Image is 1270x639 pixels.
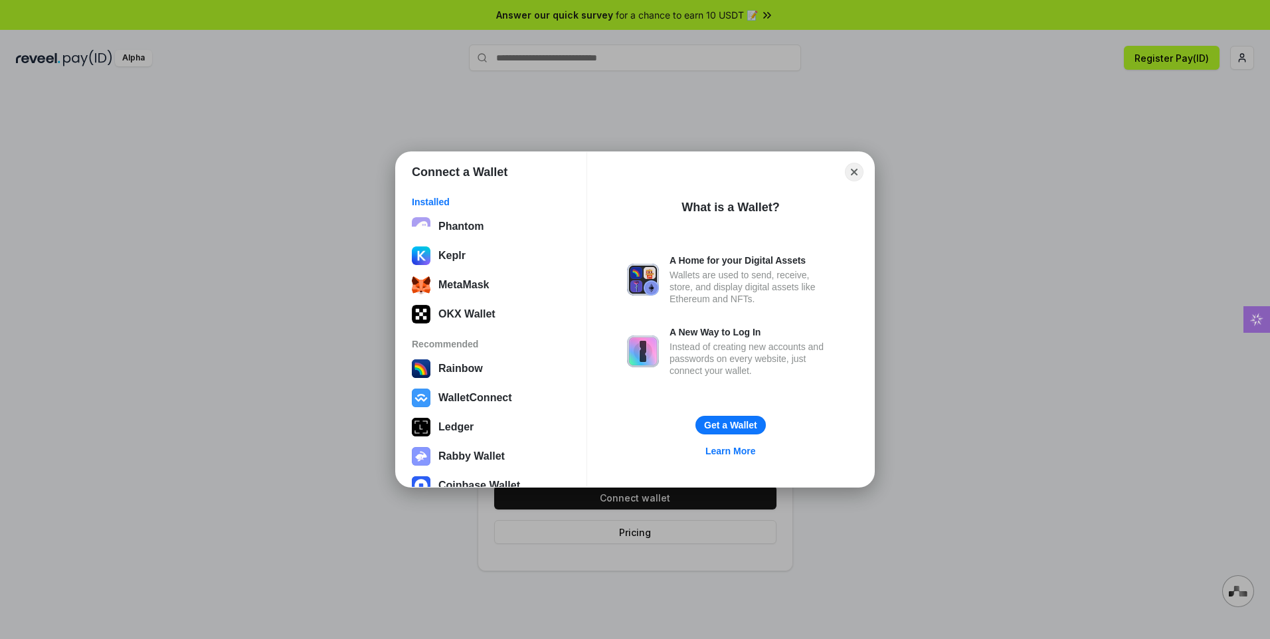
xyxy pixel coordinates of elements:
img: svg+xml,%3Csvg%20width%3D%2228%22%20height%3D%2228%22%20viewBox%3D%220%200%2028%2028%22%20fill%3D... [412,476,430,495]
div: Rainbow [438,363,483,375]
div: What is a Wallet? [681,199,779,215]
button: Close [845,163,863,181]
div: Get a Wallet [704,419,757,431]
div: Ledger [438,421,474,433]
button: Rabby Wallet [408,443,575,470]
img: svg+xml,%3Csvg%20xmlns%3D%22http%3A%2F%2Fwww.w3.org%2F2000%2Fsvg%22%20width%3D%2228%22%20height%3... [412,418,430,436]
button: WalletConnect [408,385,575,411]
div: A New Way to Log In [670,326,834,338]
div: Rabby Wallet [438,450,505,462]
a: Learn More [697,442,763,460]
div: Installed [412,196,571,208]
div: Instead of creating new accounts and passwords on every website, just connect your wallet. [670,341,834,377]
button: MetaMask [408,272,575,298]
div: Keplr [438,250,466,262]
img: svg+xml,%3Csvg%20width%3D%2228%22%20height%3D%2228%22%20viewBox%3D%220%200%2028%2028%22%20fill%3D... [412,389,430,407]
button: Ledger [408,414,575,440]
img: svg+xml,%3Csvg%20xmlns%3D%22http%3A%2F%2Fwww.w3.org%2F2000%2Fsvg%22%20fill%3D%22none%22%20viewBox... [627,264,659,296]
div: Phantom [438,221,484,232]
button: Get a Wallet [695,416,766,434]
div: OKX Wallet [438,308,496,320]
img: svg+xml,%3Csvg%20width%3D%22120%22%20height%3D%22120%22%20viewBox%3D%220%200%20120%20120%22%20fil... [412,359,430,378]
img: svg+xml,%3Csvg%20xmlns%3D%22http%3A%2F%2Fwww.w3.org%2F2000%2Fsvg%22%20fill%3D%22none%22%20viewBox... [627,335,659,367]
button: Phantom [408,213,575,240]
div: Wallets are used to send, receive, store, and display digital assets like Ethereum and NFTs. [670,269,834,305]
img: svg+xml,%3Csvg%20xmlns%3D%22http%3A%2F%2Fwww.w3.org%2F2000%2Fsvg%22%20fill%3D%22none%22%20viewBox... [412,447,430,466]
div: Learn More [705,445,755,457]
button: Rainbow [408,355,575,382]
button: Coinbase Wallet [408,472,575,499]
img: epq2vO3P5aLWl15yRS7Q49p1fHTx2Sgh99jU3kfXv7cnPATIVQHAx5oQs66JWv3SWEjHOsb3kKgmE5WNBxBId7C8gm8wEgOvz... [412,217,430,236]
button: Keplr [408,242,575,269]
img: 5VZ71FV6L7PA3gg3tXrdQ+DgLhC+75Wq3no69P3MC0NFQpx2lL04Ql9gHK1bRDjsSBIvScBnDTk1WrlGIZBorIDEYJj+rhdgn... [412,305,430,323]
div: WalletConnect [438,392,512,404]
button: OKX Wallet [408,301,575,327]
div: Recommended [412,338,571,350]
h1: Connect a Wallet [412,164,507,180]
div: Coinbase Wallet [438,480,520,492]
div: MetaMask [438,279,489,291]
img: ByMCUfJCc2WaAAAAAElFTkSuQmCC [412,246,430,265]
div: A Home for your Digital Assets [670,254,834,266]
img: svg+xml;base64,PHN2ZyB3aWR0aD0iMzUiIGhlaWdodD0iMzQiIHZpZXdCb3g9IjAgMCAzNSAzNCIgZmlsbD0ibm9uZSIgeG... [412,276,430,294]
